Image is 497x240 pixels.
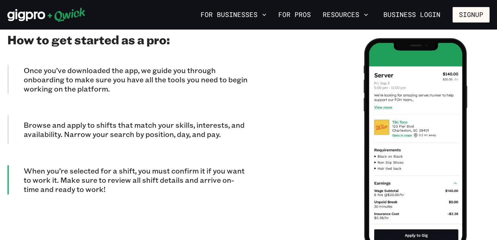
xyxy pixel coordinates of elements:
[320,8,371,21] button: Resources
[377,7,447,23] a: Business Login
[275,8,314,21] a: For Pros
[24,166,249,194] p: When you’re selected for a shift, you must confirm it if you want to work it. Make sure to review...
[7,115,249,144] div: Browse and apply to shifts that match your skills, interests, and availability. Narrow your searc...
[7,165,249,195] div: When you’re selected for a shift, you must confirm it if you want to work it. Make sure to review...
[24,66,249,93] p: Once you’ve downloaded the app, we guide you through onboarding to make sure you have all the too...
[7,32,249,47] h2: How to get started as a pro:
[24,120,249,139] p: Browse and apply to shifts that match your skills, interests, and availability. Narrow your searc...
[198,8,269,21] button: For Businesses
[7,65,249,94] div: Once you’ve downloaded the app, we guide you through onboarding to make sure you have all the too...
[453,7,490,23] button: Signup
